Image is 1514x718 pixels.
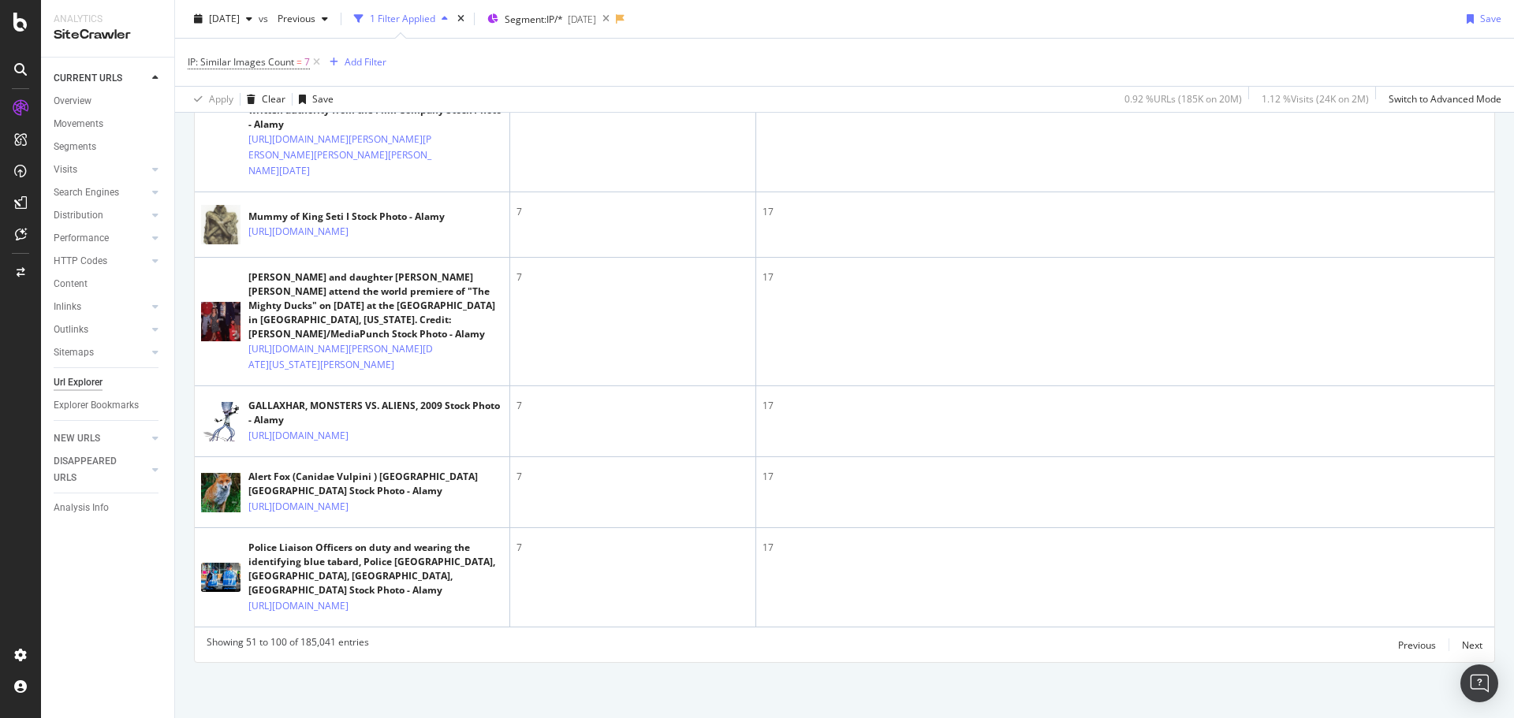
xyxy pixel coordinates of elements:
a: [URL][DOMAIN_NAME][PERSON_NAME][PERSON_NAME][PERSON_NAME][PERSON_NAME][DATE] [248,132,434,179]
div: 1.12 % Visits ( 24K on 2M ) [1262,92,1369,106]
button: 1 Filter Applied [348,6,454,32]
a: HTTP Codes [54,253,147,270]
div: 7 [516,205,749,219]
div: 17 [763,205,1488,219]
div: Mummy of King Seti I Stock Photo - Alamy [248,210,445,224]
div: CURRENT URLS [54,70,122,87]
div: 1 Filter Applied [370,12,435,25]
a: Sitemaps [54,344,147,361]
div: Inlinks [54,299,81,315]
span: 2025 Aug. 1st [209,12,240,25]
button: Segment:IP/*[DATE] [481,6,596,32]
div: 7 [516,270,749,285]
img: main image [201,563,241,592]
button: [DATE] [188,6,259,32]
img: main image [201,461,241,524]
a: Movements [54,116,163,132]
button: Save [1460,6,1501,32]
a: [URL][DOMAIN_NAME][PERSON_NAME][DATE][US_STATE][PERSON_NAME] [248,341,434,373]
a: Analysis Info [54,500,163,516]
div: NEW URLS [54,430,100,447]
a: CURRENT URLS [54,70,147,87]
div: DISAPPEARED URLS [54,453,133,486]
button: Previous [271,6,334,32]
a: Distribution [54,207,147,224]
div: Analysis Info [54,500,109,516]
img: main image [201,191,241,259]
div: Performance [54,230,109,247]
div: Next [1462,638,1482,652]
div: [DATE] [568,13,596,26]
div: Distribution [54,207,103,224]
div: SiteCrawler [54,26,162,44]
button: Save [293,87,334,112]
a: DISAPPEARED URLS [54,453,147,486]
div: HTTP Codes [54,253,107,270]
div: Url Explorer [54,374,103,391]
a: [URL][DOMAIN_NAME] [248,224,349,240]
div: Clear [262,92,285,106]
div: Police Liaison Officers on duty and wearing the identifying blue tabard, Police [GEOGRAPHIC_DATA]... [248,541,503,597]
button: Previous [1398,635,1436,654]
span: Segment: IP/* [505,13,563,26]
div: Sitemaps [54,344,94,361]
a: Search Engines [54,184,147,201]
div: Overview [54,93,91,110]
div: Content [54,276,88,292]
img: main image [201,290,241,353]
div: 17 [763,270,1488,285]
div: Open Intercom Messenger [1460,664,1498,702]
div: Switch to Advanced Mode [1389,92,1501,106]
div: Alert Fox (Canidae Vulpini ) [GEOGRAPHIC_DATA] [GEOGRAPHIC_DATA] Stock Photo - Alamy [248,470,503,498]
span: IP: Similar Images Count [188,55,294,69]
a: Performance [54,230,147,247]
div: Outlinks [54,322,88,338]
div: Save [312,92,334,106]
div: 17 [763,541,1488,555]
button: Add Filter [323,53,386,72]
div: 17 [763,470,1488,484]
div: 17 [763,399,1488,413]
img: main image [201,387,241,456]
a: Segments [54,139,163,155]
span: 7 [304,51,310,73]
a: Inlinks [54,299,147,315]
div: [PERSON_NAME] and daughter [PERSON_NAME] [PERSON_NAME] attend the world premiere of "The Mighty D... [248,270,503,341]
a: Visits [54,162,147,178]
div: Movements [54,116,103,132]
a: NEW URLS [54,430,147,447]
div: Search Engines [54,184,119,201]
span: vs [259,12,271,25]
div: GALLAXHAR, MONSTERS VS. ALIENS, 2009 Stock Photo - Alamy [248,399,503,427]
div: Add Filter [345,55,386,69]
a: [URL][DOMAIN_NAME] [248,499,349,515]
div: 0.92 % URLs ( 185K on 20M ) [1124,92,1242,106]
div: Analytics [54,13,162,26]
a: Explorer Bookmarks [54,397,163,414]
div: Apply [209,92,233,106]
div: 7 [516,470,749,484]
button: Switch to Advanced Mode [1382,87,1501,112]
a: Content [54,276,163,292]
span: = [296,55,302,69]
div: times [454,11,468,27]
div: Visits [54,162,77,178]
a: Outlinks [54,322,147,338]
button: Next [1462,635,1482,654]
button: Apply [188,87,233,112]
button: Clear [241,87,285,112]
div: 7 [516,541,749,555]
a: [URL][DOMAIN_NAME] [248,598,349,614]
a: [URL][DOMAIN_NAME] [248,428,349,444]
span: Previous [271,12,315,25]
div: Explorer Bookmarks [54,397,139,414]
div: Showing 51 to 100 of 185,041 entries [207,635,369,654]
div: Segments [54,139,96,155]
a: Overview [54,93,163,110]
div: Save [1480,12,1501,25]
div: Previous [1398,638,1436,652]
a: Url Explorer [54,374,163,391]
div: 7 [516,399,749,413]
